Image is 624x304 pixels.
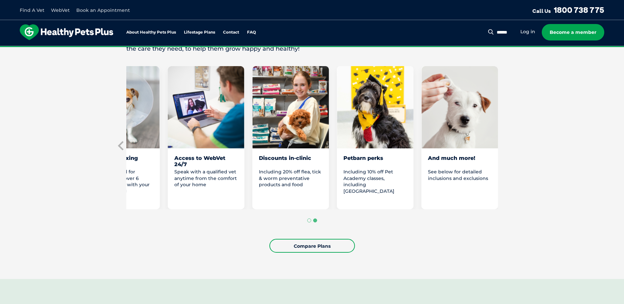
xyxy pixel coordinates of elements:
[247,30,256,35] a: FAQ
[168,66,244,209] li: 5 of 8
[520,29,535,35] a: Log in
[487,29,495,35] button: Search
[51,7,70,13] a: WebVet
[428,155,491,167] div: And much more!
[184,30,215,35] a: Lifestage Plans
[126,30,176,35] a: About Healthy Pets Plus
[337,66,413,209] li: 7 of 8
[269,239,355,253] a: Compare Plans
[259,155,322,167] div: Discounts in-clinic
[116,141,126,151] button: Previous slide
[20,7,44,13] a: Find A Vet
[126,217,498,223] ul: Select a slide to show
[307,218,311,222] button: Go to page 1
[174,169,238,188] p: Speak with a qualified vet anytime from the comfort of your home
[532,5,604,15] a: Call Us1800 738 775
[532,8,551,14] span: Call Us
[76,7,130,13] a: Book an Appointment
[343,169,407,194] p: Including 10% off Pet Academy classes, including [GEOGRAPHIC_DATA]
[259,169,321,188] span: Including 20% off flea, tick & worm preventative products and food
[313,218,317,222] button: Go to page 2
[189,46,435,52] span: Proactive, preventative wellness program designed to keep your pet healthier and happier for longer
[421,66,498,209] li: 8 of 8
[252,66,329,209] li: 6 of 8
[428,169,491,182] p: See below for detailed inclusions and exclusions
[542,24,604,40] a: Become a member
[20,24,113,40] img: hpp-logo
[174,155,238,167] div: Access to WebVet 24/7
[223,30,239,35] a: Contact
[343,155,407,167] div: Petbarn perks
